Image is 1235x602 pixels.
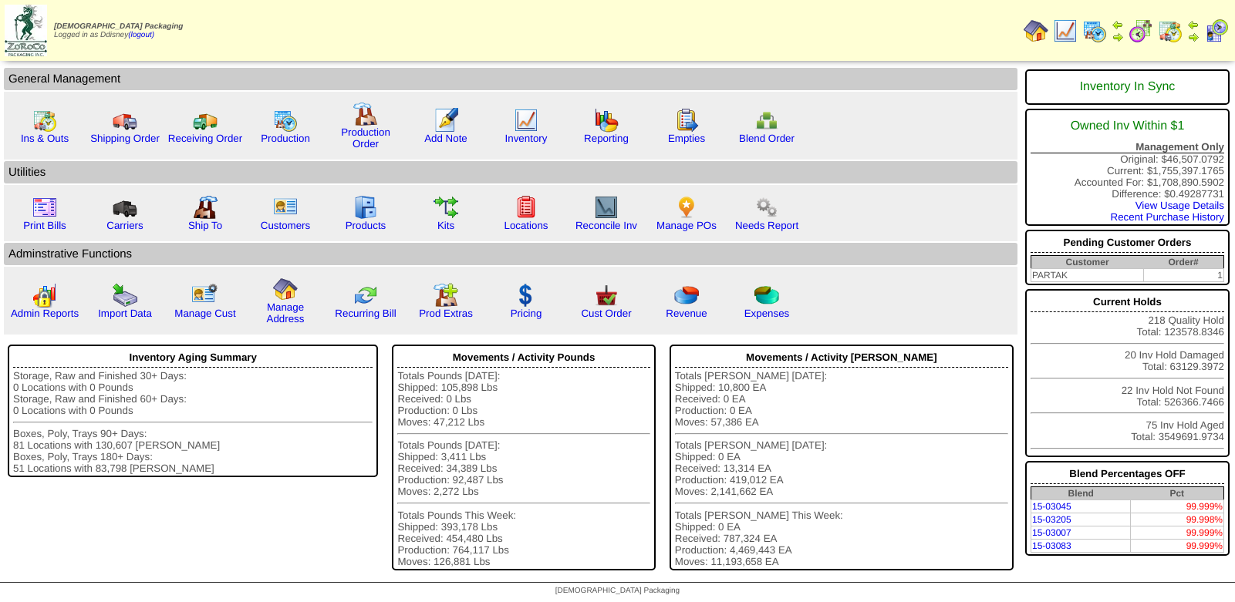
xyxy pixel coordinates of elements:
[735,220,798,231] a: Needs Report
[1024,18,1048,43] img: home.gif
[511,308,542,319] a: Pricing
[744,308,790,319] a: Expenses
[514,283,538,308] img: dollar.gif
[594,108,619,133] img: graph.gif
[341,126,390,150] a: Production Order
[419,308,473,319] a: Prod Extras
[437,220,454,231] a: Kits
[261,133,310,144] a: Production
[1031,112,1224,141] div: Owned Inv Within $1
[193,195,218,220] img: factory2.gif
[1187,18,1200,31] img: arrowleft.gif
[90,133,160,144] a: Shipping Order
[1031,256,1143,269] th: Customer
[666,308,707,319] a: Revenue
[1143,256,1223,269] th: Order#
[675,370,1008,567] div: Totals [PERSON_NAME] [DATE]: Shipped: 10,800 EA Received: 0 EA Production: 0 EA Moves: 57,386 EA ...
[675,348,1008,368] div: Movements / Activity [PERSON_NAME]
[1031,487,1130,500] th: Blend
[1112,18,1124,31] img: arrowleft.gif
[168,133,242,144] a: Receiving Order
[32,108,57,133] img: calendarinout.gif
[1032,514,1071,525] a: 15-03205
[1031,72,1224,102] div: Inventory In Sync
[32,283,57,308] img: graph2.png
[1031,141,1224,153] div: Management Only
[581,308,631,319] a: Cust Order
[273,277,298,301] img: home.gif
[273,108,298,133] img: calendarprod.gif
[668,133,705,144] a: Empties
[4,161,1017,183] td: Utilities
[353,102,378,126] img: factory.gif
[5,5,47,56] img: zoroco-logo-small.webp
[188,220,222,231] a: Ship To
[13,370,373,474] div: Storage, Raw and Finished 30+ Days: 0 Locations with 0 Pounds Storage, Raw and Finished 60+ Days:...
[1053,18,1078,43] img: line_graph.gif
[1025,109,1230,226] div: Original: $46,507.0792 Current: $1,755,397.1765 Accounted For: $1,708,890.5902 Difference: $0.492...
[1031,233,1224,253] div: Pending Customer Orders
[267,301,305,325] a: Manage Address
[754,108,779,133] img: network.png
[1112,31,1124,43] img: arrowright.gif
[1158,18,1183,43] img: calendarinout.gif
[504,220,548,231] a: Locations
[353,283,378,308] img: reconcile.gif
[54,22,183,39] span: Logged in as Ddisney
[113,283,137,308] img: import.gif
[1032,527,1071,538] a: 15-03007
[1032,540,1071,551] a: 15-03083
[505,133,548,144] a: Inventory
[1204,18,1229,43] img: calendarcustomer.gif
[11,308,79,319] a: Admin Reports
[113,108,137,133] img: truck.gif
[1082,18,1107,43] img: calendarprod.gif
[353,195,378,220] img: cabinet.gif
[98,308,152,319] a: Import Data
[174,308,235,319] a: Manage Cust
[514,195,538,220] img: locations.gif
[397,370,650,567] div: Totals Pounds [DATE]: Shipped: 105,898 Lbs Received: 0 Lbs Production: 0 Lbs Moves: 47,212 Lbs To...
[656,220,717,231] a: Manage POs
[106,220,143,231] a: Carriers
[193,108,218,133] img: truck2.gif
[13,348,373,368] div: Inventory Aging Summary
[1143,269,1223,282] td: 1
[1131,487,1224,500] th: Pct
[594,283,619,308] img: cust_order.png
[1031,292,1224,312] div: Current Holds
[674,108,699,133] img: workorder.gif
[434,108,458,133] img: orders.gif
[1032,501,1071,512] a: 15-03045
[514,108,538,133] img: line_graph.gif
[346,220,386,231] a: Products
[261,220,310,231] a: Customers
[1031,464,1224,484] div: Blend Percentages OFF
[575,220,637,231] a: Reconcile Inv
[1135,200,1224,211] a: View Usage Details
[754,283,779,308] img: pie_chart2.png
[754,195,779,220] img: workflow.png
[434,195,458,220] img: workflow.gif
[1131,513,1224,526] td: 99.998%
[273,195,298,220] img: customers.gif
[191,283,220,308] img: managecust.png
[397,348,650,368] div: Movements / Activity Pounds
[4,68,1017,90] td: General Management
[674,283,699,308] img: pie_chart.png
[4,243,1017,265] td: Adminstrative Functions
[335,308,396,319] a: Recurring Bill
[424,133,467,144] a: Add Note
[1187,31,1200,43] img: arrowright.gif
[128,31,154,39] a: (logout)
[1111,211,1224,223] a: Recent Purchase History
[32,195,57,220] img: invoice2.gif
[584,133,629,144] a: Reporting
[21,133,69,144] a: Ins & Outs
[113,195,137,220] img: truck3.gif
[1031,269,1143,282] td: PARTAK
[1131,540,1224,553] td: 99.999%
[23,220,66,231] a: Print Bills
[54,22,183,31] span: [DEMOGRAPHIC_DATA] Packaging
[1025,289,1230,457] div: 218 Quality Hold Total: 123578.8346 20 Inv Hold Damaged Total: 63129.3972 22 Inv Hold Not Found T...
